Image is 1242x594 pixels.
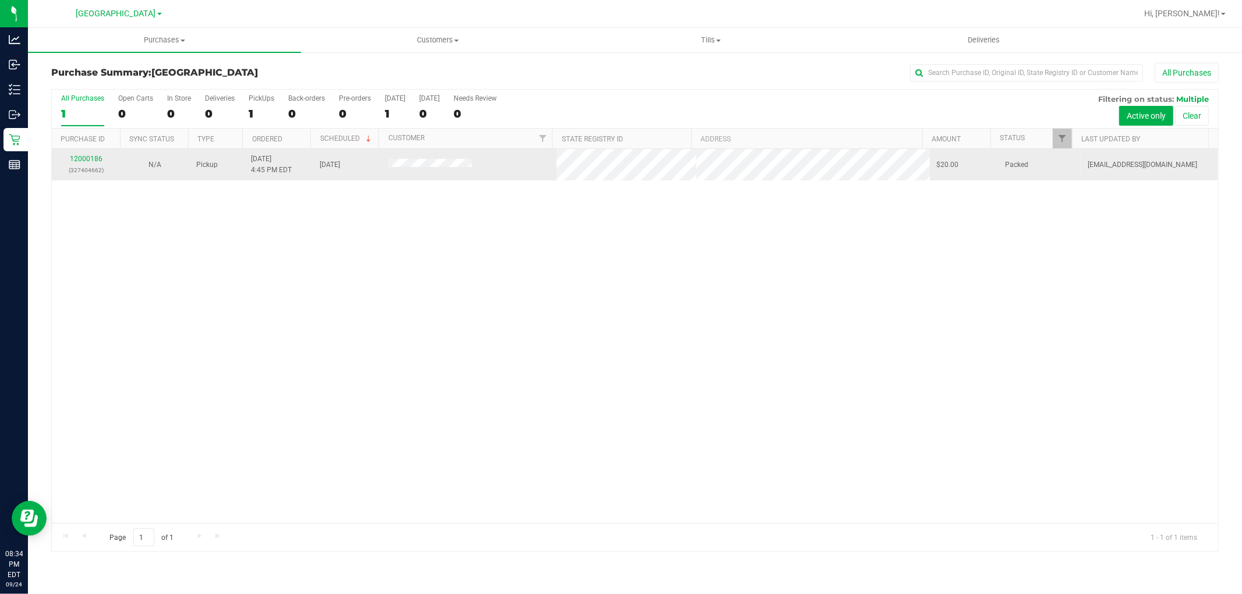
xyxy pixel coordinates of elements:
[1144,9,1220,18] span: Hi, [PERSON_NAME]!
[100,528,183,546] span: Page of 1
[847,28,1120,52] a: Deliveries
[9,34,20,45] inline-svg: Analytics
[385,94,405,102] div: [DATE]
[1082,135,1141,143] a: Last Updated By
[205,94,235,102] div: Deliveries
[28,35,301,45] span: Purchases
[1006,159,1029,170] span: Packed
[937,159,959,170] span: $20.00
[252,135,282,143] a: Ordered
[9,134,20,145] inline-svg: Retail
[1155,63,1219,83] button: All Purchases
[1141,528,1206,546] span: 1 - 1 of 1 items
[28,28,301,52] a: Purchases
[1098,94,1174,104] span: Filtering on status:
[205,107,235,120] div: 0
[118,94,153,102] div: Open Carts
[129,135,174,143] a: Sync Status
[320,159,340,170] span: [DATE]
[9,159,20,170] inline-svg: Reports
[574,28,847,52] a: Tills
[1053,129,1072,148] a: Filter
[9,109,20,120] inline-svg: Outbound
[59,165,114,176] p: (327404662)
[133,528,154,546] input: 1
[70,155,102,163] a: 12000186
[419,107,440,120] div: 0
[388,134,424,142] a: Customer
[197,135,214,143] a: Type
[932,135,961,143] a: Amount
[691,129,922,149] th: Address
[61,135,105,143] a: Purchase ID
[61,107,104,120] div: 1
[249,94,274,102] div: PickUps
[301,28,574,52] a: Customers
[148,159,161,170] button: N/A
[1175,106,1209,126] button: Clear
[148,161,161,169] span: Not Applicable
[5,580,23,589] p: 09/24
[12,501,47,536] iframe: Resource center
[1119,106,1173,126] button: Active only
[288,94,325,102] div: Back-orders
[196,159,218,170] span: Pickup
[454,107,497,120] div: 0
[533,129,552,148] a: Filter
[419,94,440,102] div: [DATE]
[288,107,325,120] div: 0
[339,107,371,120] div: 0
[9,84,20,95] inline-svg: Inventory
[320,134,373,143] a: Scheduled
[249,107,274,120] div: 1
[167,107,191,120] div: 0
[952,35,1015,45] span: Deliveries
[1176,94,1209,104] span: Multiple
[51,67,440,78] h3: Purchase Summary:
[454,94,497,102] div: Needs Review
[1088,159,1197,170] span: [EMAIL_ADDRESS][DOMAIN_NAME]
[1000,134,1025,142] a: Status
[61,94,104,102] div: All Purchases
[5,549,23,580] p: 08:34 PM EDT
[562,135,623,143] a: State Registry ID
[385,107,405,120] div: 1
[118,107,153,120] div: 0
[9,59,20,70] inline-svg: Inbound
[302,35,574,45] span: Customers
[167,94,191,102] div: In Store
[910,64,1143,81] input: Search Purchase ID, Original ID, State Registry ID or Customer Name...
[76,9,156,19] span: [GEOGRAPHIC_DATA]
[251,154,292,176] span: [DATE] 4:45 PM EDT
[151,67,258,78] span: [GEOGRAPHIC_DATA]
[339,94,371,102] div: Pre-orders
[575,35,847,45] span: Tills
